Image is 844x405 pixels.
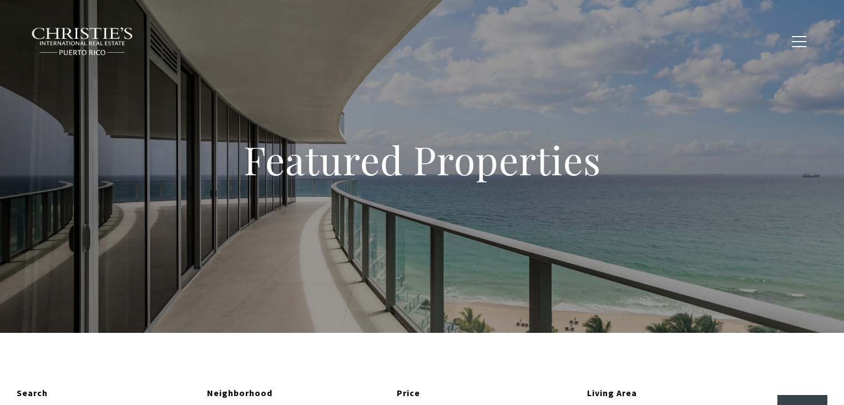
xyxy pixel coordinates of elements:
div: Neighborhood [207,386,389,401]
div: Living Area [587,386,769,401]
h1: Featured Properties [173,135,672,184]
div: Price [397,386,579,401]
img: Christie's International Real Estate black text logo [31,27,134,56]
div: Search [17,386,199,401]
